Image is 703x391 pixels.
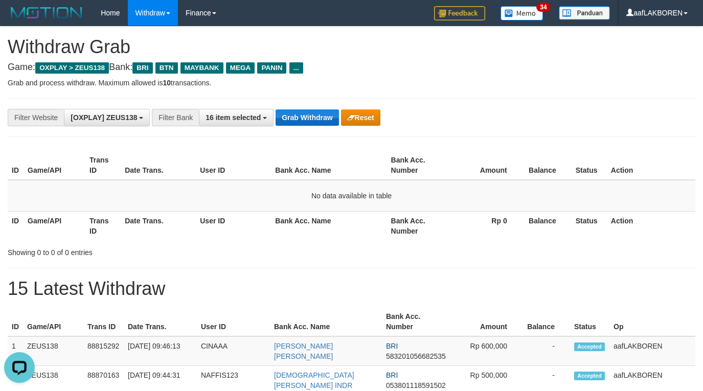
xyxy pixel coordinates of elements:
[271,211,387,240] th: Bank Acc. Name
[387,211,449,240] th: Bank Acc. Number
[572,211,607,240] th: Status
[274,342,333,360] a: [PERSON_NAME] [PERSON_NAME]
[83,307,124,336] th: Trans ID
[607,151,695,180] th: Action
[289,62,303,74] span: ...
[124,307,197,336] th: Date Trans.
[274,371,354,389] a: [DEMOGRAPHIC_DATA][PERSON_NAME] INDR
[607,211,695,240] th: Action
[451,336,523,366] td: Rp 600,000
[196,151,271,180] th: User ID
[523,211,572,240] th: Balance
[64,109,150,126] button: [OXPLAY] ZEUS138
[382,307,451,336] th: Bank Acc. Number
[609,307,695,336] th: Op
[271,151,387,180] th: Bank Acc. Name
[24,151,85,180] th: Game/API
[132,62,152,74] span: BRI
[609,336,695,366] td: aafLAKBOREN
[197,336,270,366] td: CINAAA
[85,211,121,240] th: Trans ID
[23,307,83,336] th: Game/API
[71,113,137,122] span: [OXPLAY] ZEUS138
[8,307,23,336] th: ID
[523,336,570,366] td: -
[451,307,523,336] th: Amount
[570,307,609,336] th: Status
[386,342,398,350] span: BRI
[206,113,261,122] span: 16 item selected
[180,62,223,74] span: MAYBANK
[4,4,35,35] button: Open LiveChat chat widget
[8,180,695,212] td: No data available in table
[226,62,255,74] span: MEGA
[124,336,197,366] td: [DATE] 09:46:13
[386,352,446,360] span: Copy 583201056682535 to clipboard
[152,109,199,126] div: Filter Bank
[121,211,196,240] th: Date Trans.
[276,109,338,126] button: Grab Withdraw
[8,151,24,180] th: ID
[163,79,171,87] strong: 10
[270,307,382,336] th: Bank Acc. Name
[8,62,695,73] h4: Game: Bank:
[8,5,85,20] img: MOTION_logo.png
[8,336,23,366] td: 1
[8,211,24,240] th: ID
[523,151,572,180] th: Balance
[23,336,83,366] td: ZEUS138
[449,151,523,180] th: Amount
[434,6,485,20] img: Feedback.jpg
[8,78,695,88] p: Grab and process withdraw. Maximum allowed is transactions.
[501,6,543,20] img: Button%20Memo.svg
[341,109,380,126] button: Reset
[8,279,695,299] h1: 15 Latest Withdraw
[35,62,109,74] span: OXPLAY > ZEUS138
[199,109,274,126] button: 16 item selected
[8,37,695,57] h1: Withdraw Grab
[83,336,124,366] td: 88815292
[24,211,85,240] th: Game/API
[8,243,285,258] div: Showing 0 to 0 of 0 entries
[449,211,523,240] th: Rp 0
[197,307,270,336] th: User ID
[8,109,64,126] div: Filter Website
[257,62,286,74] span: PANIN
[121,151,196,180] th: Date Trans.
[523,307,570,336] th: Balance
[559,6,610,20] img: panduan.png
[387,151,449,180] th: Bank Acc. Number
[572,151,607,180] th: Status
[574,342,605,351] span: Accepted
[386,371,398,379] span: BRI
[386,381,446,389] span: Copy 053801118591502 to clipboard
[196,211,271,240] th: User ID
[85,151,121,180] th: Trans ID
[155,62,178,74] span: BTN
[536,3,550,12] span: 34
[574,372,605,380] span: Accepted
